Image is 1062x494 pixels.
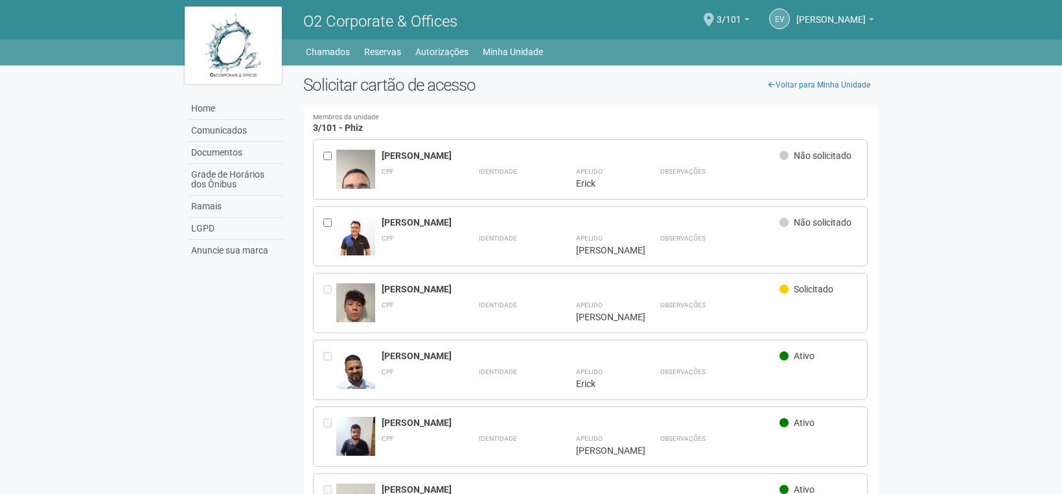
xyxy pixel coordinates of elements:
[576,368,603,375] strong: Apelido
[415,43,468,61] a: Autorizações
[660,368,706,375] strong: Observações
[483,43,543,61] a: Minha Unidade
[306,43,350,61] a: Chamados
[336,217,375,268] img: user.jpg
[382,301,394,309] strong: CPF
[336,150,375,239] img: user.jpg
[576,168,603,175] strong: Apelido
[382,168,394,175] strong: CPF
[303,75,878,95] h2: Solicitar cartão de acesso
[479,435,517,442] strong: Identidade
[660,301,706,309] strong: Observações
[188,196,284,218] a: Ramais
[576,435,603,442] strong: Apelido
[188,98,284,120] a: Home
[382,417,780,429] div: [PERSON_NAME]
[188,142,284,164] a: Documentos
[660,435,706,442] strong: Observações
[382,435,394,442] strong: CPF
[382,283,780,295] div: [PERSON_NAME]
[576,445,628,456] div: [PERSON_NAME]
[794,150,851,161] span: Não solicitado
[717,2,741,25] span: 3/101
[185,6,282,84] img: logo.jpg
[717,16,750,27] a: 3/101
[794,351,814,361] span: Ativo
[323,350,336,390] div: Entre em contato com a Aministração para solicitar o cancelamento ou 2a via
[576,378,628,390] div: Erick
[660,168,706,175] strong: Observações
[769,8,790,29] a: EV
[479,368,517,375] strong: Identidade
[313,114,868,133] h4: 3/101 - Phiz
[188,240,284,261] a: Anuncie sua marca
[382,350,780,362] div: [PERSON_NAME]
[576,301,603,309] strong: Apelido
[660,235,706,242] strong: Observações
[382,150,780,161] div: [PERSON_NAME]
[576,235,603,242] strong: Apelido
[336,283,375,353] img: user.jpg
[188,120,284,142] a: Comunicados
[479,168,517,175] strong: Identidade
[576,311,628,323] div: [PERSON_NAME]
[479,235,517,242] strong: Identidade
[794,217,851,228] span: Não solicitado
[576,244,628,256] div: [PERSON_NAME]
[479,301,517,309] strong: Identidade
[364,43,401,61] a: Reservas
[336,417,375,469] img: user.jpg
[794,284,833,294] span: Solicitado
[796,2,866,25] span: Eduany Vidal
[382,368,394,375] strong: CPF
[303,12,457,30] span: O2 Corporate & Offices
[761,75,877,95] a: Voltar para Minha Unidade
[382,235,394,242] strong: CPF
[188,164,284,196] a: Grade de Horários dos Ônibus
[576,178,628,189] div: Erick
[323,283,336,323] div: Entre em contato com a Aministração para solicitar o cancelamento ou 2a via
[323,417,336,456] div: Entre em contato com a Aministração para solicitar o cancelamento ou 2a via
[188,218,284,240] a: LGPD
[382,217,780,228] div: [PERSON_NAME]
[336,350,375,405] img: user.jpg
[794,418,814,428] span: Ativo
[313,114,868,121] small: Membros da unidade
[796,16,874,27] a: [PERSON_NAME]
